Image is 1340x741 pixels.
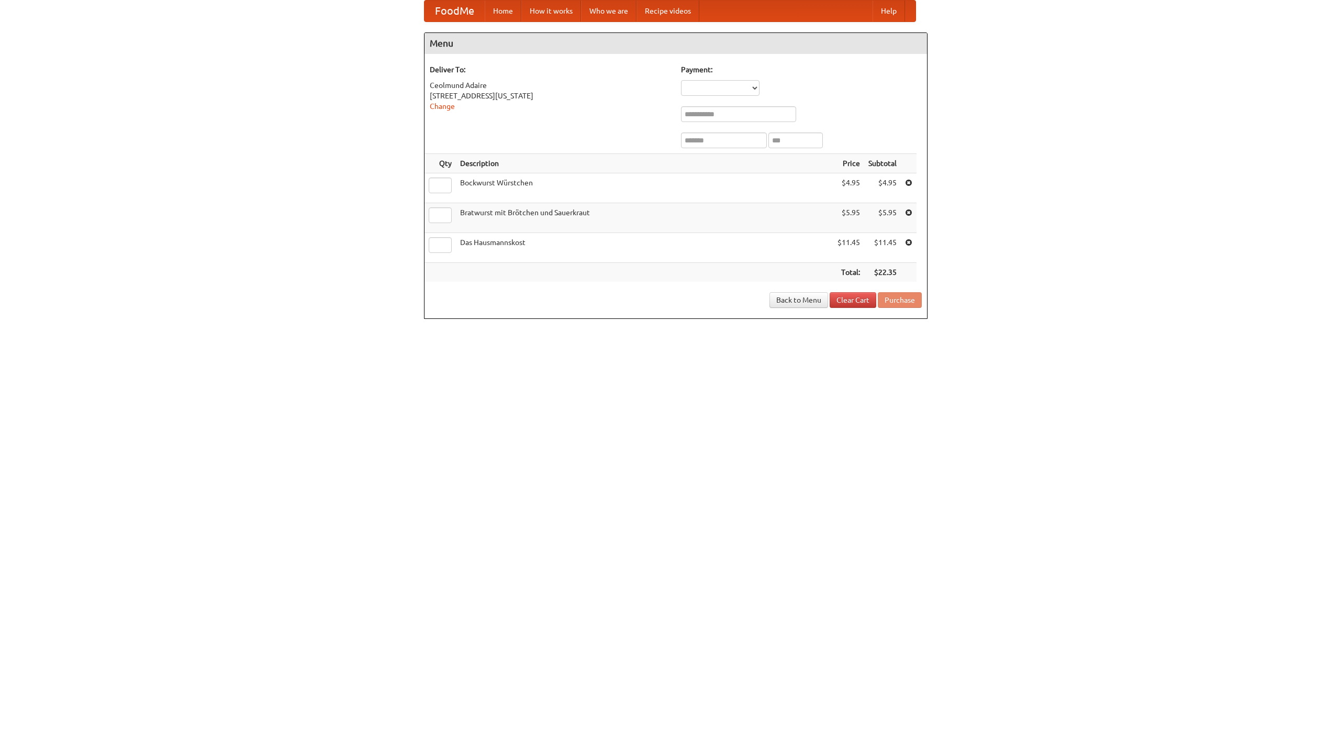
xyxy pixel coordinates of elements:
[864,173,901,203] td: $4.95
[864,203,901,233] td: $5.95
[456,173,833,203] td: Bockwurst Würstchen
[833,263,864,282] th: Total:
[430,64,671,75] h5: Deliver To:
[864,263,901,282] th: $22.35
[425,1,485,21] a: FoodMe
[833,154,864,173] th: Price
[864,154,901,173] th: Subtotal
[833,233,864,263] td: $11.45
[456,203,833,233] td: Bratwurst mit Brötchen und Sauerkraut
[456,233,833,263] td: Das Hausmannskost
[864,233,901,263] td: $11.45
[430,80,671,91] div: Ceolmund Adaire
[425,33,927,54] h4: Menu
[769,292,828,308] a: Back to Menu
[425,154,456,173] th: Qty
[830,292,876,308] a: Clear Cart
[485,1,521,21] a: Home
[636,1,699,21] a: Recipe videos
[581,1,636,21] a: Who we are
[430,102,455,110] a: Change
[430,91,671,101] div: [STREET_ADDRESS][US_STATE]
[873,1,905,21] a: Help
[456,154,833,173] th: Description
[681,64,922,75] h5: Payment:
[521,1,581,21] a: How it works
[833,203,864,233] td: $5.95
[833,173,864,203] td: $4.95
[878,292,922,308] button: Purchase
